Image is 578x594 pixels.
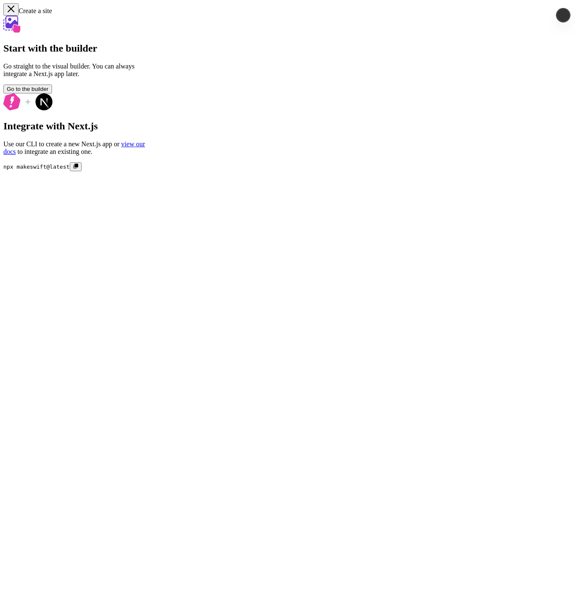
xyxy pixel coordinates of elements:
[3,43,145,54] h2: Start with the builder
[3,120,145,132] h2: Integrate with Next.js
[7,86,49,92] span: Go to the builder
[3,164,70,170] code: npx makeswift@latest
[3,63,145,78] p: Go straight to the visual builder. You can always integrate a Next.js app later.
[3,140,145,156] p: Use our CLI to create a new Next.js app or to integrate an existing one.
[3,85,52,93] button: Go to the builder
[19,7,52,14] span: Create a site
[3,140,145,155] a: view our docs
